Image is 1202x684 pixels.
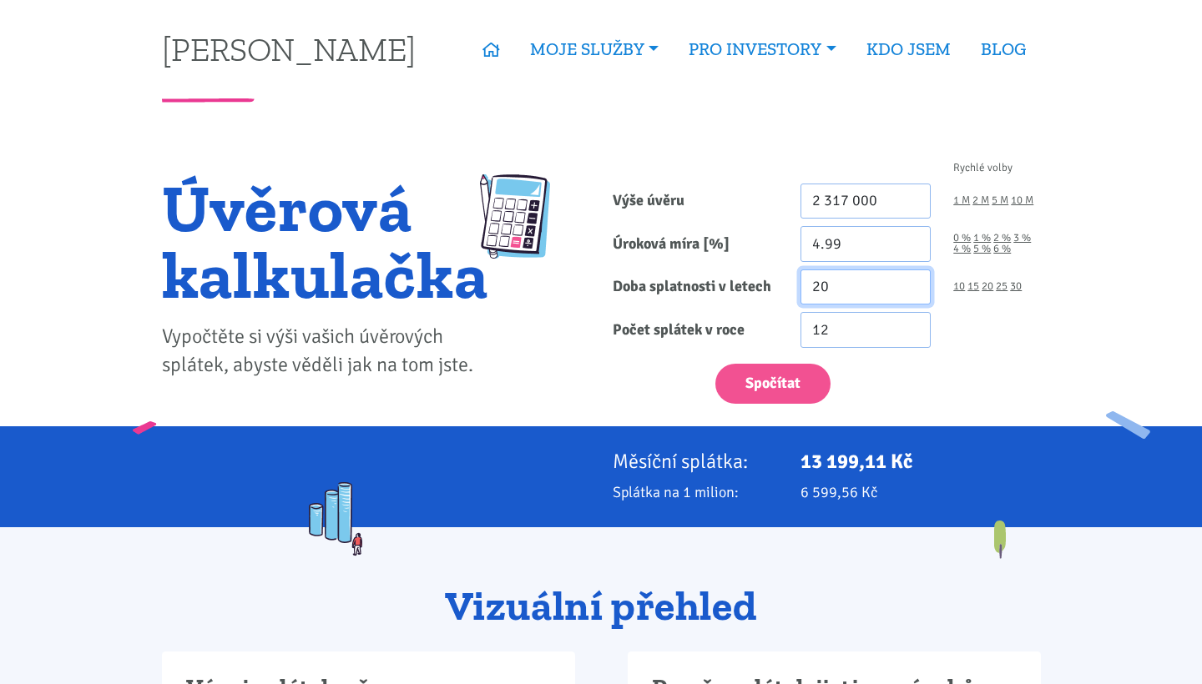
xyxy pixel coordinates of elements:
label: Doba splatnosti v letech [601,269,789,305]
a: 15 [967,281,979,292]
h1: Úvěrová kalkulačka [162,174,488,308]
a: 3 % [1013,233,1031,244]
a: MOJE SLUŽBY [515,30,674,68]
a: 25 [996,281,1008,292]
a: PRO INVESTORY [674,30,851,68]
button: Spočítat [715,364,831,405]
a: 1 % [973,233,991,244]
p: Měsíční splátka: [613,450,778,473]
label: Počet splátek v roce [601,312,789,348]
a: 6 % [993,244,1011,254]
a: BLOG [966,30,1041,68]
p: 13 199,11 Kč [800,450,1041,473]
p: Splátka na 1 milion: [613,480,778,504]
p: Vypočtěte si výši vašich úvěrových splátek, abyste věděli jak na tom jste. [162,323,488,380]
span: Rychlé volby [953,163,1013,174]
a: 4 % [953,244,971,254]
a: 30 [1010,281,1022,292]
a: 5 % [973,244,991,254]
a: 20 [982,281,993,292]
p: 6 599,56 Kč [800,480,1041,504]
a: 1 M [953,195,970,206]
h2: Vizuální přehled [162,584,1041,629]
label: Úroková míra [%] [601,226,789,262]
a: KDO JSEM [851,30,966,68]
a: 2 % [993,233,1011,244]
a: 10 [953,281,965,292]
a: 2 M [972,195,989,206]
a: [PERSON_NAME] [162,33,416,65]
a: 0 % [953,233,971,244]
a: 5 M [992,195,1008,206]
label: Výše úvěru [601,184,789,219]
a: 10 M [1011,195,1033,206]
